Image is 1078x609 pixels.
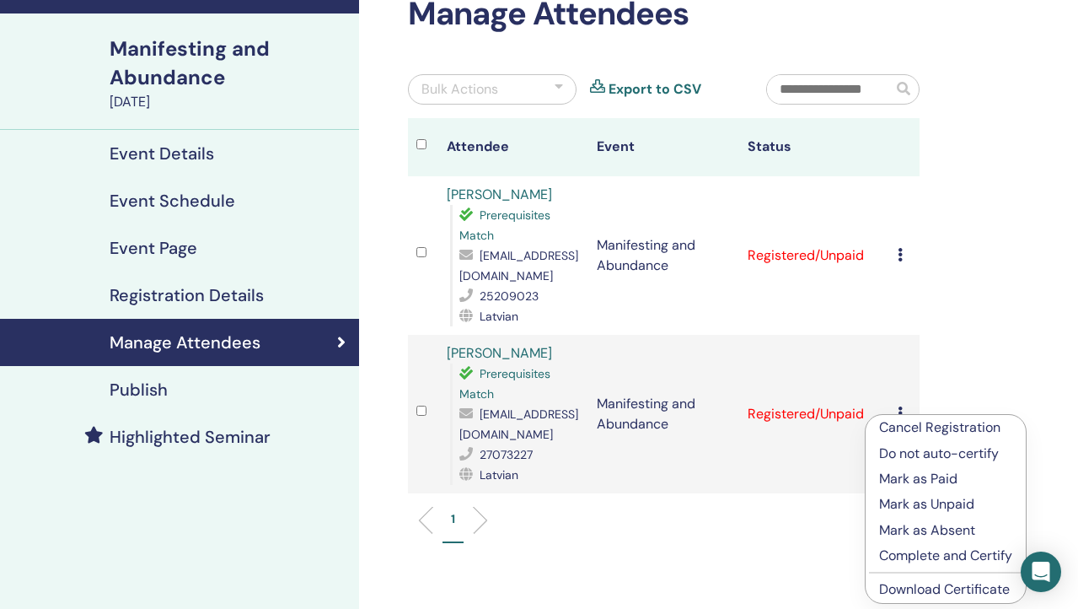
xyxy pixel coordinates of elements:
span: Latvian [480,309,518,324]
a: Manifesting and Abundance[DATE] [99,35,359,112]
a: Download Certificate [879,580,1010,598]
p: Mark as Unpaid [879,494,1012,515]
h4: Highlighted Seminar [110,427,271,447]
span: 27073227 [480,447,533,462]
h4: Publish [110,380,168,400]
span: Prerequisites Match [459,366,550,402]
h4: Event Page [110,238,197,258]
span: Prerequisites Match [459,207,550,243]
div: Manifesting and Abundance [110,35,349,92]
a: [PERSON_NAME] [447,344,552,362]
div: Open Intercom Messenger [1021,552,1061,592]
div: [DATE] [110,92,349,112]
th: Attendee [438,118,588,176]
h4: Manage Attendees [110,332,260,353]
td: Manifesting and Abundance [588,176,738,335]
a: Export to CSV [609,79,701,100]
span: [EMAIL_ADDRESS][DOMAIN_NAME] [459,407,578,442]
h4: Event Schedule [110,191,235,211]
p: Complete and Certify [879,546,1012,566]
h4: Event Details [110,143,214,164]
span: 25209023 [480,288,539,304]
th: Status [739,118,889,176]
td: Manifesting and Abundance [588,335,738,493]
a: [PERSON_NAME] [447,186,552,203]
span: Latvian [480,467,518,482]
th: Event [588,118,738,176]
p: 1 [451,510,455,528]
div: Bulk Actions [421,79,498,100]
p: Cancel Registration [879,418,1012,438]
p: Mark as Absent [879,520,1012,541]
span: [EMAIL_ADDRESS][DOMAIN_NAME] [459,248,578,283]
p: Do not auto-certify [879,444,1012,464]
h4: Registration Details [110,285,264,305]
p: Mark as Paid [879,469,1012,489]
